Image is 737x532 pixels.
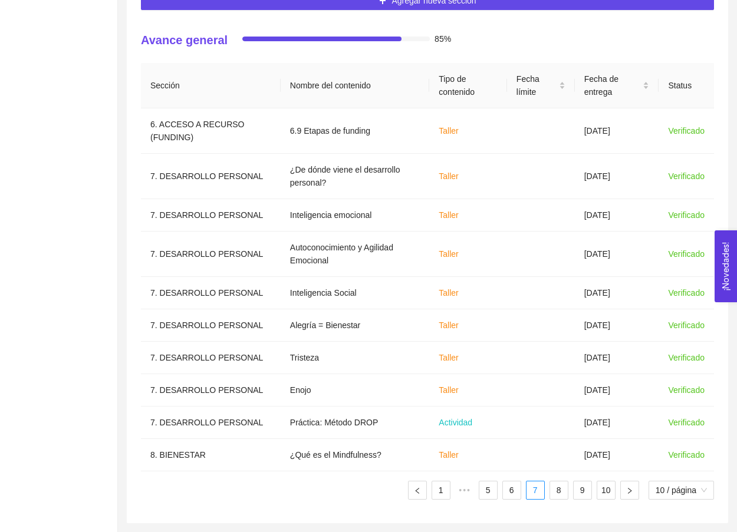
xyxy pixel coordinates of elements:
[584,72,641,98] span: Fecha de entrega
[620,481,639,500] li: Página siguiente
[439,385,458,395] span: Taller
[281,374,430,407] td: Enojo
[281,108,430,154] td: 6.9 Etapas de funding
[439,320,458,330] span: Taller
[575,154,659,199] td: [DATE]
[432,481,450,499] a: 1
[668,171,704,181] span: Verificado
[439,171,458,181] span: Taller
[626,487,633,494] span: right
[668,249,704,259] span: Verificado
[455,481,474,500] li: 5 páginas previas
[408,481,427,500] li: Página anterior
[656,481,707,499] span: 10 / página
[550,481,568,499] a: 8
[455,481,474,500] span: •••
[281,439,430,471] td: ¿Qué es el Mindfulness?
[141,309,281,342] td: 7. DESARROLLO PERSONAL
[649,481,714,500] div: tamaño de página
[659,63,714,108] th: Status
[668,353,704,362] span: Verificado
[281,407,430,439] td: Práctica: Método DROP
[668,418,704,427] span: Verificado
[597,481,615,499] a: 10
[516,72,557,98] span: Fecha límite
[429,63,507,108] th: Tipo de contenido
[281,232,430,277] td: Autoconocimiento y Agilidad Emocional
[141,374,281,407] td: 7. DESARROLLO PERSONAL
[408,481,427,500] button: left
[141,32,228,48] h4: Avance general
[597,481,616,500] li: 10
[439,210,458,220] span: Taller
[479,481,497,499] a: 5
[550,481,568,500] li: 8
[281,154,430,199] td: ¿De dónde viene el desarrollo personal?
[502,481,521,500] li: 6
[281,199,430,232] td: Inteligencia emocional
[281,342,430,374] td: Tristeza
[439,450,458,460] span: Taller
[439,288,458,298] span: Taller
[141,154,281,199] td: 7. DESARROLLO PERSONAL
[141,63,281,108] th: Sección
[575,199,659,232] td: [DATE]
[575,277,659,309] td: [DATE]
[573,481,592,500] li: 9
[527,481,544,499] a: 7
[435,35,451,43] span: 85%
[439,126,458,136] span: Taller
[141,277,281,309] td: 7. DESARROLLO PERSONAL
[479,481,498,500] li: 5
[526,481,545,500] li: 7
[414,487,421,494] span: left
[439,249,458,259] span: Taller
[575,232,659,277] td: [DATE]
[141,108,281,154] td: 6. ACCESO A RECURSO (FUNDING)
[715,230,737,302] button: Open Feedback Widget
[575,309,659,342] td: [DATE]
[432,481,450,500] li: 1
[575,108,659,154] td: [DATE]
[575,439,659,471] td: [DATE]
[668,450,704,460] span: Verificado
[141,439,281,471] td: 8. BIENESTAR
[668,320,704,330] span: Verificado
[141,342,281,374] td: 7. DESARROLLO PERSONAL
[141,407,281,439] td: 7. DESARROLLO PERSONAL
[668,210,704,220] span: Verificado
[439,353,458,362] span: Taller
[281,63,430,108] th: Nombre del contenido
[141,232,281,277] td: 7. DESARROLLO PERSONAL
[575,407,659,439] td: [DATE]
[281,277,430,309] td: Inteligencia Social
[503,481,521,499] a: 6
[141,199,281,232] td: 7. DESARROLLO PERSONAL
[668,126,704,136] span: Verificado
[574,481,591,499] a: 9
[439,418,472,427] span: Actividad
[281,309,430,342] td: Alegría = Bienestar
[668,385,704,395] span: Verificado
[575,342,659,374] td: [DATE]
[620,481,639,500] button: right
[668,288,704,298] span: Verificado
[575,374,659,407] td: [DATE]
